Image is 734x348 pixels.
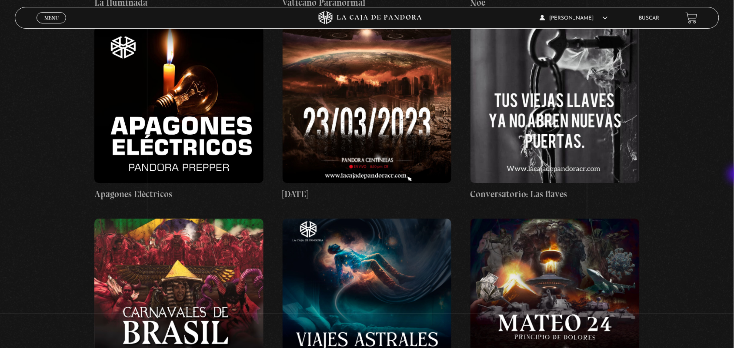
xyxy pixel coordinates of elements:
[41,23,62,29] span: Cerrar
[94,27,264,201] a: Apagones Eléctricos
[686,12,697,24] a: View your shopping cart
[283,187,452,201] h4: [DATE]
[283,27,452,201] a: [DATE]
[44,15,59,20] span: Menu
[470,187,640,201] h4: Conversatorio: Las llaves
[94,187,264,201] h4: Apagones Eléctricos
[540,16,608,21] span: [PERSON_NAME]
[639,16,660,21] a: Buscar
[470,27,640,201] a: Conversatorio: Las llaves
